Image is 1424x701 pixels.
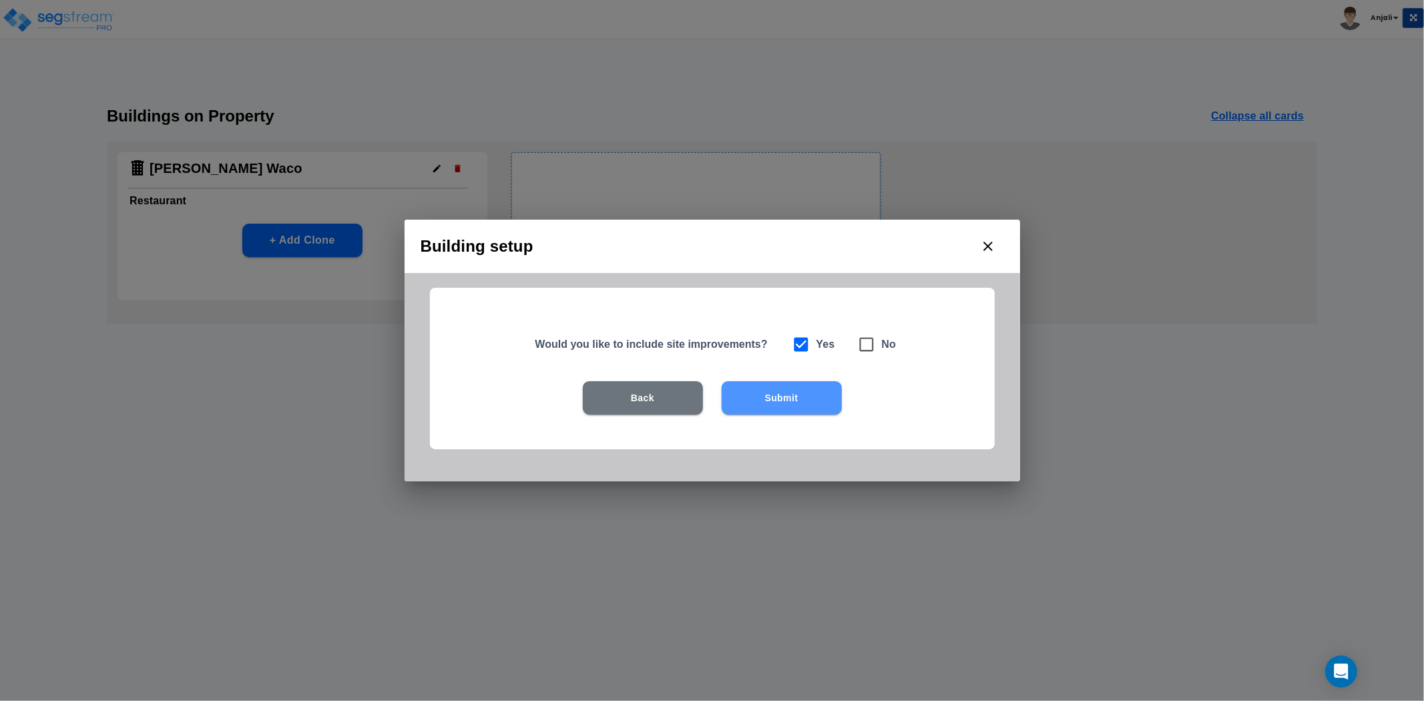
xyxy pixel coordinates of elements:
h6: No [882,335,897,354]
button: Back [583,381,703,415]
div: Open Intercom Messenger [1325,656,1357,688]
button: Submit [722,381,842,415]
h2: Building setup [405,220,1020,273]
button: close [972,230,1004,262]
h6: Yes [816,335,835,354]
h5: Would you like to include site improvements? [535,337,775,351]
